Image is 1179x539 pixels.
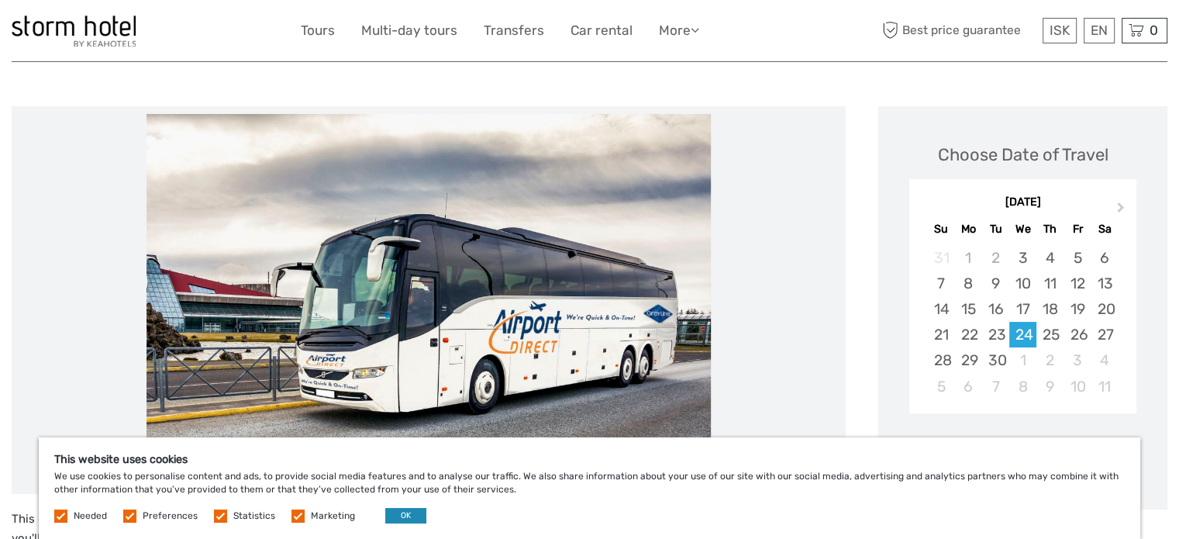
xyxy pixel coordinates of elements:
[955,219,982,240] div: Mo
[39,437,1140,539] div: We use cookies to personalise content and ads, to provide social media features and to analyse ou...
[1147,22,1160,38] span: 0
[982,322,1009,347] div: Choose Tuesday, September 23rd, 2025
[147,114,711,486] img: 52f26e2311f343fc82fa15558a4c0f45_main_slider.jpg
[1009,219,1036,240] div: We
[982,296,1009,322] div: Choose Tuesday, September 16th, 2025
[938,143,1108,167] div: Choose Date of Travel
[1036,219,1064,240] div: Th
[1036,245,1064,271] div: Choose Thursday, September 4th, 2025
[1064,347,1091,373] div: Choose Friday, October 3rd, 2025
[927,271,954,296] div: Choose Sunday, September 7th, 2025
[1009,322,1036,347] div: Choose Wednesday, September 24th, 2025
[878,18,1039,43] span: Best price guarantee
[178,24,197,43] button: Open LiveChat chat widget
[233,510,275,523] label: Statistics
[484,19,544,42] a: Transfers
[361,19,457,42] a: Multi-day tours
[955,271,982,296] div: Choose Monday, September 8th, 2025
[1064,245,1091,271] div: Choose Friday, September 5th, 2025
[982,347,1009,373] div: Choose Tuesday, September 30th, 2025
[927,219,954,240] div: Su
[955,296,982,322] div: Choose Monday, September 15th, 2025
[955,245,982,271] div: Not available Monday, September 1st, 2025
[1009,374,1036,399] div: Choose Wednesday, October 8th, 2025
[1009,296,1036,322] div: Choose Wednesday, September 17th, 2025
[311,510,355,523] label: Marketing
[571,19,633,42] a: Car rental
[659,19,699,42] a: More
[74,510,107,523] label: Needed
[915,245,1132,399] div: month 2025-09
[955,347,982,373] div: Choose Monday, September 29th, 2025
[1036,374,1064,399] div: Choose Thursday, October 9th, 2025
[1091,322,1119,347] div: Choose Saturday, September 27th, 2025
[1064,374,1091,399] div: Choose Friday, October 10th, 2025
[1064,271,1091,296] div: Choose Friday, September 12th, 2025
[927,296,954,322] div: Choose Sunday, September 14th, 2025
[1091,219,1119,240] div: Sa
[1009,271,1036,296] div: Choose Wednesday, September 10th, 2025
[1009,347,1036,373] div: Choose Wednesday, October 1st, 2025
[927,322,954,347] div: Choose Sunday, September 21st, 2025
[1064,296,1091,322] div: Choose Friday, September 19th, 2025
[1064,219,1091,240] div: Fr
[1050,22,1070,38] span: ISK
[927,245,954,271] div: Not available Sunday, August 31st, 2025
[955,374,982,399] div: Choose Monday, October 6th, 2025
[982,271,1009,296] div: Choose Tuesday, September 9th, 2025
[385,508,426,523] button: OK
[955,322,982,347] div: Choose Monday, September 22nd, 2025
[1036,322,1064,347] div: Choose Thursday, September 25th, 2025
[1064,322,1091,347] div: Choose Friday, September 26th, 2025
[982,219,1009,240] div: Tu
[1036,271,1064,296] div: Choose Thursday, September 11th, 2025
[54,453,1125,466] h5: This website uses cookies
[982,245,1009,271] div: Not available Tuesday, September 2nd, 2025
[1091,245,1119,271] div: Choose Saturday, September 6th, 2025
[1091,271,1119,296] div: Choose Saturday, September 13th, 2025
[1009,245,1036,271] div: Choose Wednesday, September 3rd, 2025
[982,374,1009,399] div: Choose Tuesday, October 7th, 2025
[927,374,954,399] div: Choose Sunday, October 5th, 2025
[1091,296,1119,322] div: Choose Saturday, September 20th, 2025
[1091,347,1119,373] div: Choose Saturday, October 4th, 2025
[1091,374,1119,399] div: Choose Saturday, October 11th, 2025
[22,27,175,40] p: We're away right now. Please check back later!
[301,19,335,42] a: Tours
[927,347,954,373] div: Choose Sunday, September 28th, 2025
[1084,18,1115,43] div: EN
[12,16,136,47] img: 100-ccb843ef-9ccf-4a27-8048-e049ba035d15_logo_small.jpg
[143,510,198,523] label: Preferences
[1110,199,1135,223] button: Next Month
[1036,347,1064,373] div: Choose Thursday, October 2nd, 2025
[1036,296,1064,322] div: Choose Thursday, September 18th, 2025
[909,195,1136,211] div: [DATE]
